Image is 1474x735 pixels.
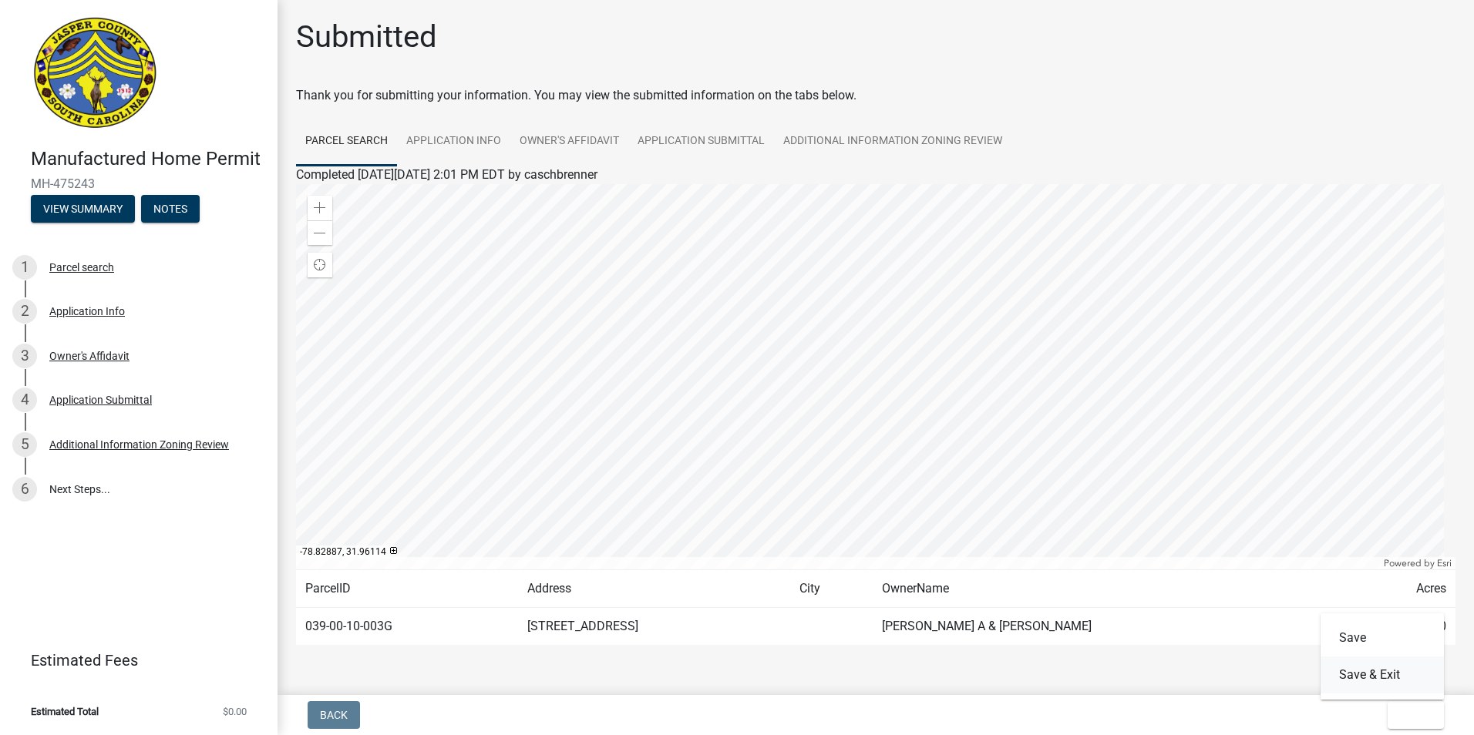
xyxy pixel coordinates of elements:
[1352,570,1455,608] td: Acres
[31,148,265,170] h4: Manufactured Home Permit
[296,18,437,55] h1: Submitted
[12,344,37,368] div: 3
[774,117,1011,166] a: Additional Information Zoning Review
[49,394,152,405] div: Application Submittal
[1352,608,1455,646] td: 0.000
[31,16,160,132] img: Jasper County, South Carolina
[12,255,37,280] div: 1
[873,608,1352,646] td: [PERSON_NAME] A & [PERSON_NAME]
[12,299,37,324] div: 2
[49,262,114,273] div: Parcel search
[397,117,510,166] a: Application Info
[510,117,628,166] a: Owner's Affidavit
[49,439,229,450] div: Additional Information Zoning Review
[308,701,360,729] button: Back
[31,176,247,191] span: MH-475243
[873,570,1352,608] td: OwnerName
[628,117,774,166] a: Application Submittal
[1437,558,1452,569] a: Esri
[296,167,597,182] span: Completed [DATE][DATE] 2:01 PM EDT by caschbrenner
[1321,619,1444,656] button: Save
[518,608,790,646] td: [STREET_ADDRESS]
[1380,557,1455,569] div: Powered by
[296,570,518,608] td: ParcelID
[308,196,332,220] div: Zoom in
[49,306,125,317] div: Application Info
[296,86,1455,105] div: Thank you for submitting your information. You may view the submitted information on the tabs below.
[320,709,348,721] span: Back
[308,220,332,245] div: Zoom out
[12,388,37,412] div: 4
[141,203,200,216] wm-modal-confirm: Notes
[49,351,130,361] div: Owner's Affidavit
[31,203,135,216] wm-modal-confirm: Summary
[12,645,253,676] a: Estimated Fees
[1321,656,1444,693] button: Save & Exit
[296,117,397,166] a: Parcel search
[790,570,873,608] td: City
[31,195,135,223] button: View Summary
[308,253,332,277] div: Find my location
[1321,613,1444,700] div: Exit
[518,570,790,608] td: Address
[1388,701,1444,729] button: Exit
[141,195,200,223] button: Notes
[1400,709,1422,721] span: Exit
[12,477,37,502] div: 6
[223,706,247,717] span: $0.00
[12,432,37,457] div: 5
[296,608,518,646] td: 039-00-10-003G
[31,706,99,717] span: Estimated Total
